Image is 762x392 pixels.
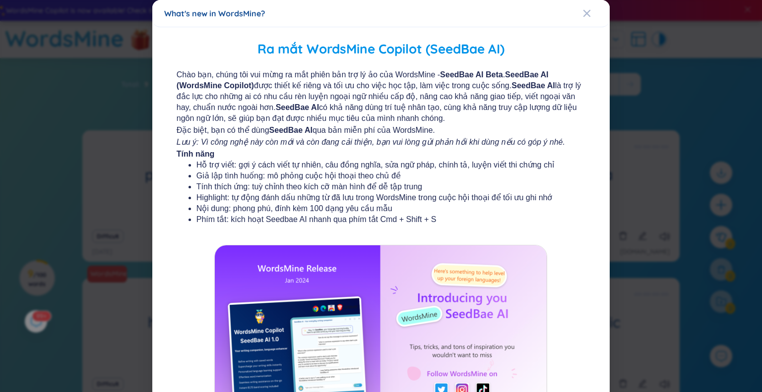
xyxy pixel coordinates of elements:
li: Giả lập tình huống: mô phỏng cuộc hội thoại theo chủ đề [196,170,566,181]
li: Highlight: tự động đánh dấu những từ đã lưu trong WordsMine trong cuộc hội thoại để tối ưu ghi nhớ [196,192,566,203]
b: SeedBae AI [276,103,319,112]
li: Hỗ trợ viết: gợi ý cách viết tự nhiên, câu đồng nghĩa, sửa ngữ pháp, chính tả, luyện viết thi chứ... [196,160,566,170]
li: Nội dung: phong phú, đính kèm 100 dạng yêu cầu mẫu [196,203,566,214]
h2: Ra mắt WordsMine Copilot (SeedBae AI) [167,39,595,59]
b: SeedBae AI (WordsMine Copilot) [177,70,549,90]
li: Tính thích ứng: tuỳ chỉnh theo kích cỡ màn hình để dễ tập trung [196,181,566,192]
b: SeedBae AI [269,126,313,134]
b: SeedBae AI [511,81,555,90]
b: Tính năng [177,150,214,158]
li: Phím tắt: kích hoạt Seedbae AI nhanh qua phím tắt Cmd + Shift + S [196,214,566,225]
i: Lưu ý: Vì công nghệ này còn mới và còn đang cải thiện, bạn vui lòng gửi phản hồi khi dùng nếu có ... [177,138,565,146]
span: Đặc biệt, bạn có thể dùng qua bản miễn phí của WordsMine. [177,125,585,136]
b: SeedBae AI Beta [440,70,503,79]
span: Chào bạn, chúng tôi vui mừng ra mắt phiên bản trợ lý ảo của WordsMine - . được thiết kế riêng và ... [177,69,585,124]
div: What's new in WordsMine? [164,8,598,19]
